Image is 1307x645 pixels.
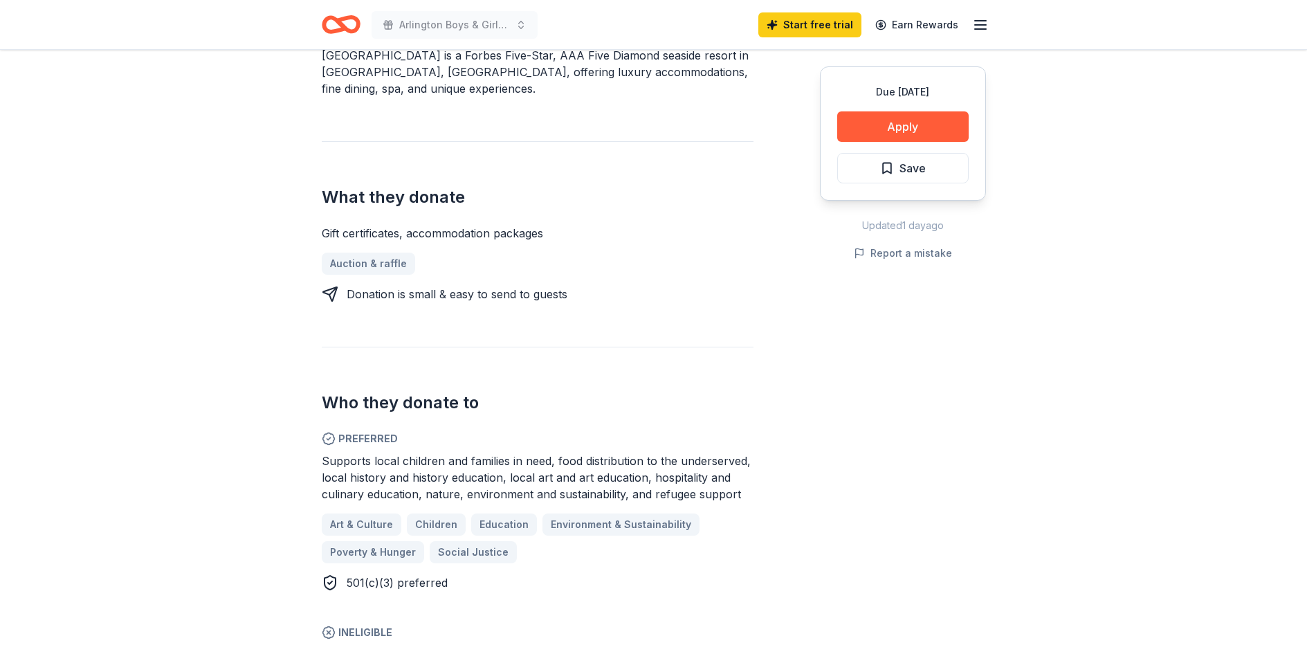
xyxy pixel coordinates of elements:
[758,12,861,37] a: Start free trial
[438,544,509,561] span: Social Justice
[471,514,537,536] a: Education
[899,159,926,177] span: Save
[820,217,986,234] div: Updated 1 day ago
[399,17,510,33] span: Arlington Boys & Girls Club Golf Classi
[322,454,751,501] span: Supports local children and families in need, food distribution to the underserved, local history...
[407,514,466,536] a: Children
[322,47,753,97] div: [GEOGRAPHIC_DATA] is a Forbes Five-Star, AAA Five Diamond seaside resort in [GEOGRAPHIC_DATA], [G...
[347,286,567,302] div: Donation is small & easy to send to guests
[542,514,700,536] a: Environment & Sustainability
[322,541,424,563] a: Poverty & Hunger
[372,11,538,39] button: Arlington Boys & Girls Club Golf Classi
[415,516,457,533] span: Children
[322,430,753,447] span: Preferred
[837,84,969,100] div: Due [DATE]
[867,12,967,37] a: Earn Rewards
[322,8,360,41] a: Home
[854,245,952,262] button: Report a mistake
[837,153,969,183] button: Save
[330,516,393,533] span: Art & Culture
[551,516,691,533] span: Environment & Sustainability
[322,624,753,641] span: Ineligible
[430,541,517,563] a: Social Justice
[479,516,529,533] span: Education
[322,392,753,414] h2: Who they donate to
[347,576,448,590] span: 501(c)(3) preferred
[837,111,969,142] button: Apply
[322,253,415,275] a: Auction & raffle
[330,544,416,561] span: Poverty & Hunger
[322,186,753,208] h2: What they donate
[322,514,401,536] a: Art & Culture
[322,225,753,242] div: Gift certificates, accommodation packages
